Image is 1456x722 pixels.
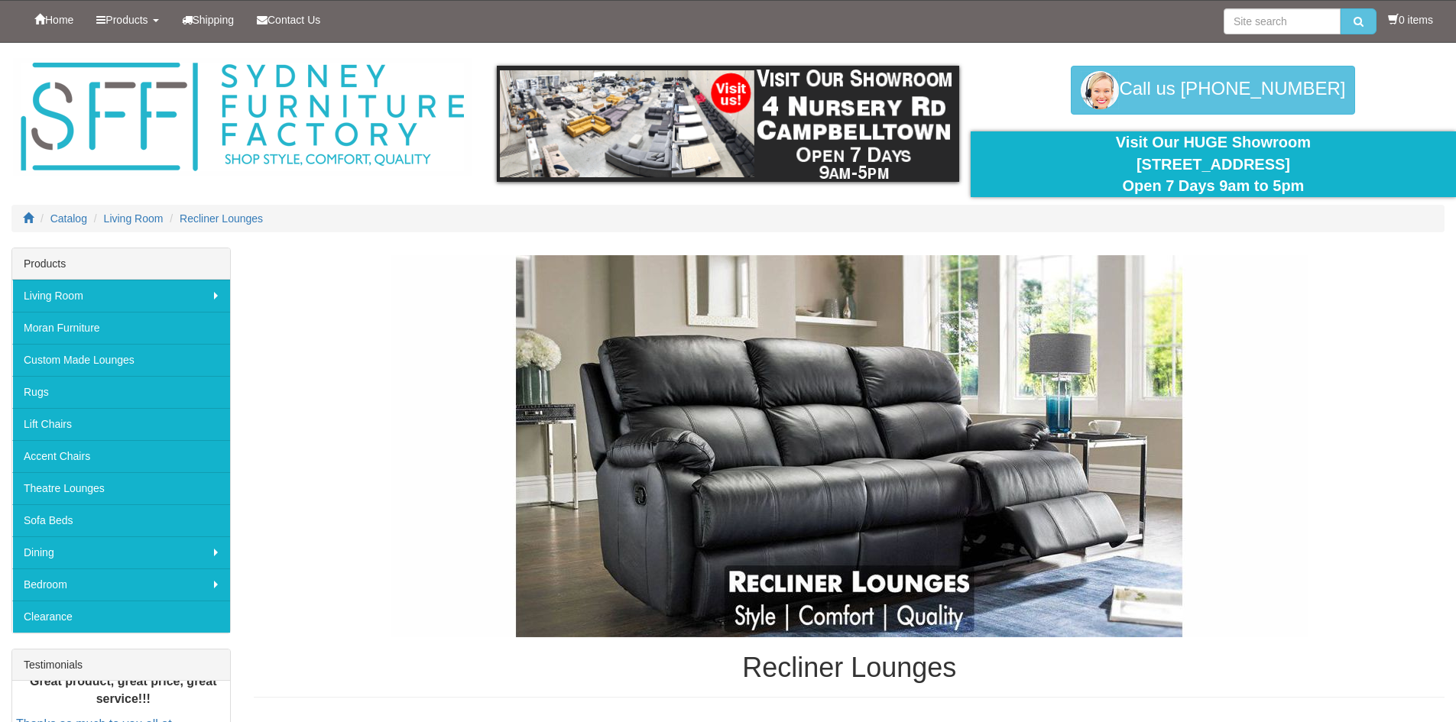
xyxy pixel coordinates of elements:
[50,212,87,225] a: Catalog
[12,312,230,344] a: Moran Furniture
[982,131,1445,197] div: Visit Our HUGE Showroom [STREET_ADDRESS] Open 7 Days 9am to 5pm
[12,536,230,568] a: Dining
[12,649,230,681] div: Testimonials
[193,14,235,26] span: Shipping
[245,1,332,39] a: Contact Us
[254,652,1445,683] h1: Recliner Lounges
[30,675,217,705] b: Great product, great price, great service!!!
[12,408,230,440] a: Lift Chairs
[85,1,170,39] a: Products
[12,472,230,504] a: Theatre Lounges
[12,376,230,408] a: Rugs
[23,1,85,39] a: Home
[1224,8,1341,34] input: Site search
[12,344,230,376] a: Custom Made Lounges
[180,212,263,225] a: Recliner Lounges
[268,14,320,26] span: Contact Us
[12,601,230,633] a: Clearance
[12,568,230,601] a: Bedroom
[12,440,230,472] a: Accent Chairs
[104,212,164,225] a: Living Room
[12,248,230,280] div: Products
[1388,12,1433,28] li: 0 items
[12,504,230,536] a: Sofa Beds
[13,58,472,176] img: Sydney Furniture Factory
[105,14,148,26] span: Products
[170,1,246,39] a: Shipping
[45,14,73,26] span: Home
[12,280,230,312] a: Living Room
[497,66,959,182] img: showroom.gif
[391,255,1308,637] img: Recliner Lounges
